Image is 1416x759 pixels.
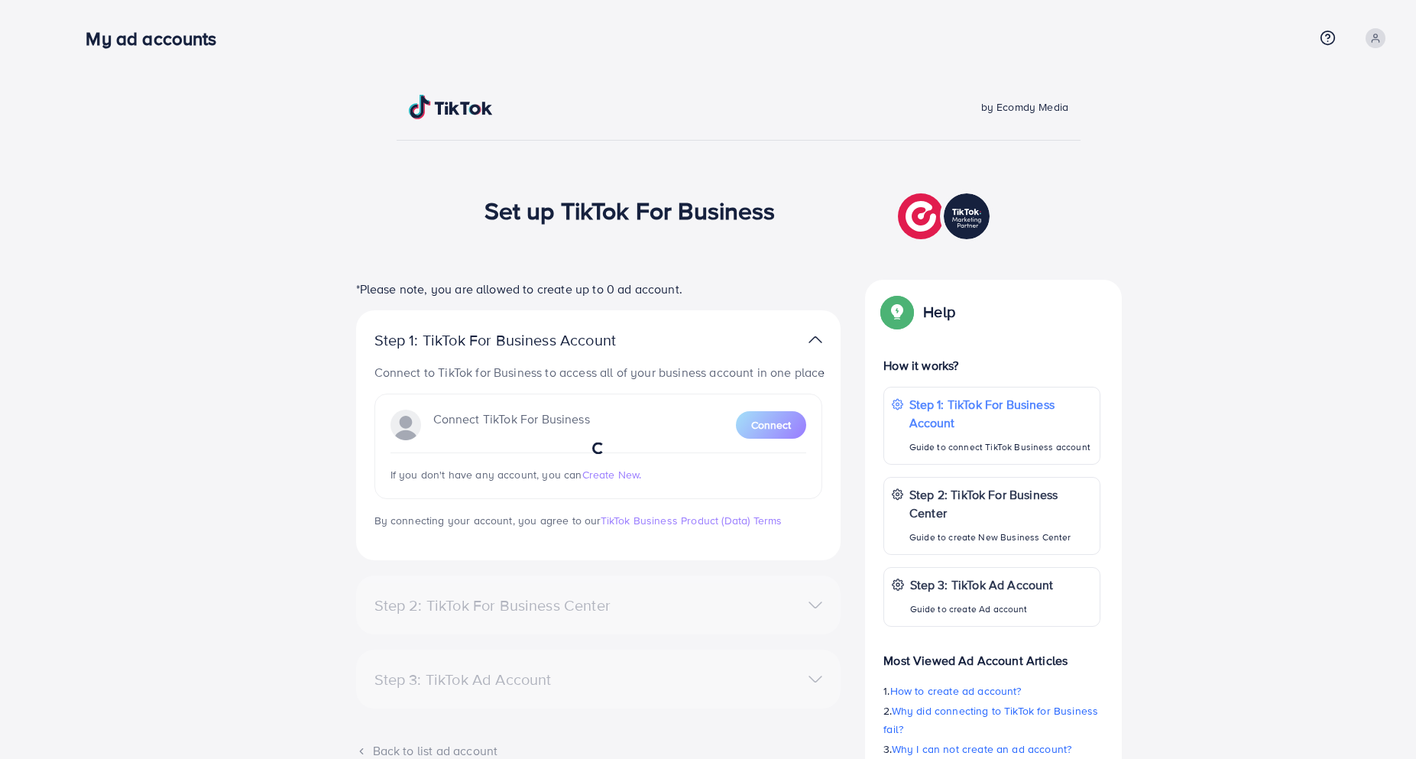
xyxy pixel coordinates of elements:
[808,329,822,351] img: TikTok partner
[883,298,911,326] img: Popup guide
[883,639,1100,670] p: Most Viewed Ad Account Articles
[86,28,228,50] h3: My ad accounts
[891,741,1071,757] span: Why I can not create an ad account?
[898,190,993,243] img: TikTok partner
[883,702,1100,738] p: 2.
[356,280,841,298] p: *Please note, you are allowed to create up to 0 ad account.
[883,356,1100,375] p: How it works?
[883,682,1100,700] p: 1.
[909,395,1092,432] p: Step 1: TikTok For Business Account
[374,331,665,349] p: Step 1: TikTok For Business Account
[484,196,776,225] h1: Set up TikTok For Business
[910,576,1054,594] p: Step 3: TikTok Ad Account
[409,95,493,119] img: TikTok
[909,438,1092,456] p: Guide to connect TikTok Business account
[883,740,1100,758] p: 3.
[981,99,1068,115] span: by Ecomdy Media
[923,303,955,321] p: Help
[910,600,1054,618] p: Guide to create Ad account
[883,703,1098,737] span: Why did connecting to TikTok for Business fail?
[909,528,1092,547] p: Guide to create New Business Center
[889,683,1021,699] span: How to create ad account?
[909,485,1092,522] p: Step 2: TikTok For Business Center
